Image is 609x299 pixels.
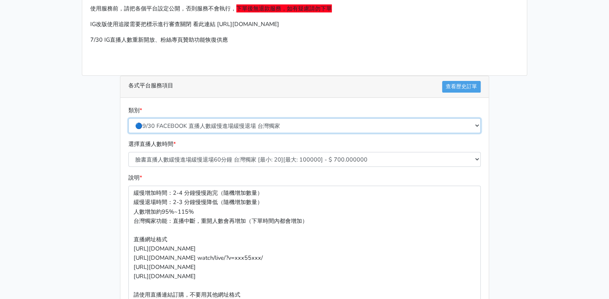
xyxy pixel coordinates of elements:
div: 各式平台服務項目 [120,76,489,98]
p: 使用服務前，請把各個平台設定公開，否則服務不會執行， [90,4,519,13]
p: 7/30 IG直播人數重新開放、粉絲專頁贊助功能恢復供應 [90,35,519,44]
label: 說明 [128,173,142,182]
p: IG改版使用追蹤需要把標示進行審查關閉 看此連結 [URL][DOMAIN_NAME] [90,20,519,29]
a: 查看歷史訂單 [442,81,481,93]
label: 類別 [128,106,142,115]
label: 選擇直播人數時間 [128,139,176,149]
span: 下單後無退款服務，如有疑慮請勿下單 [236,4,332,12]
